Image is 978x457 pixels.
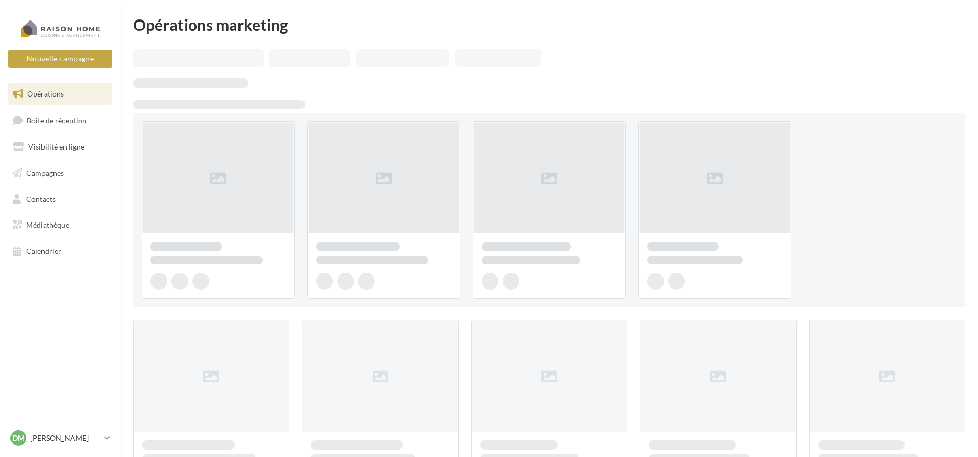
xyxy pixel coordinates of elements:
button: Nouvelle campagne [8,50,112,68]
a: Visibilité en ligne [6,136,114,158]
span: Médiathèque [26,220,69,229]
a: DM [PERSON_NAME] [8,428,112,448]
a: Boîte de réception [6,109,114,132]
a: Contacts [6,188,114,210]
span: DM [13,433,25,443]
a: Campagnes [6,162,114,184]
div: Opérations marketing [133,17,965,33]
span: Opérations [27,89,64,98]
a: Médiathèque [6,214,114,236]
span: Calendrier [26,247,61,256]
span: Visibilité en ligne [28,142,84,151]
a: Opérations [6,83,114,105]
a: Calendrier [6,240,114,262]
p: [PERSON_NAME] [30,433,100,443]
span: Campagnes [26,168,64,177]
span: Contacts [26,194,56,203]
span: Boîte de réception [27,115,86,124]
